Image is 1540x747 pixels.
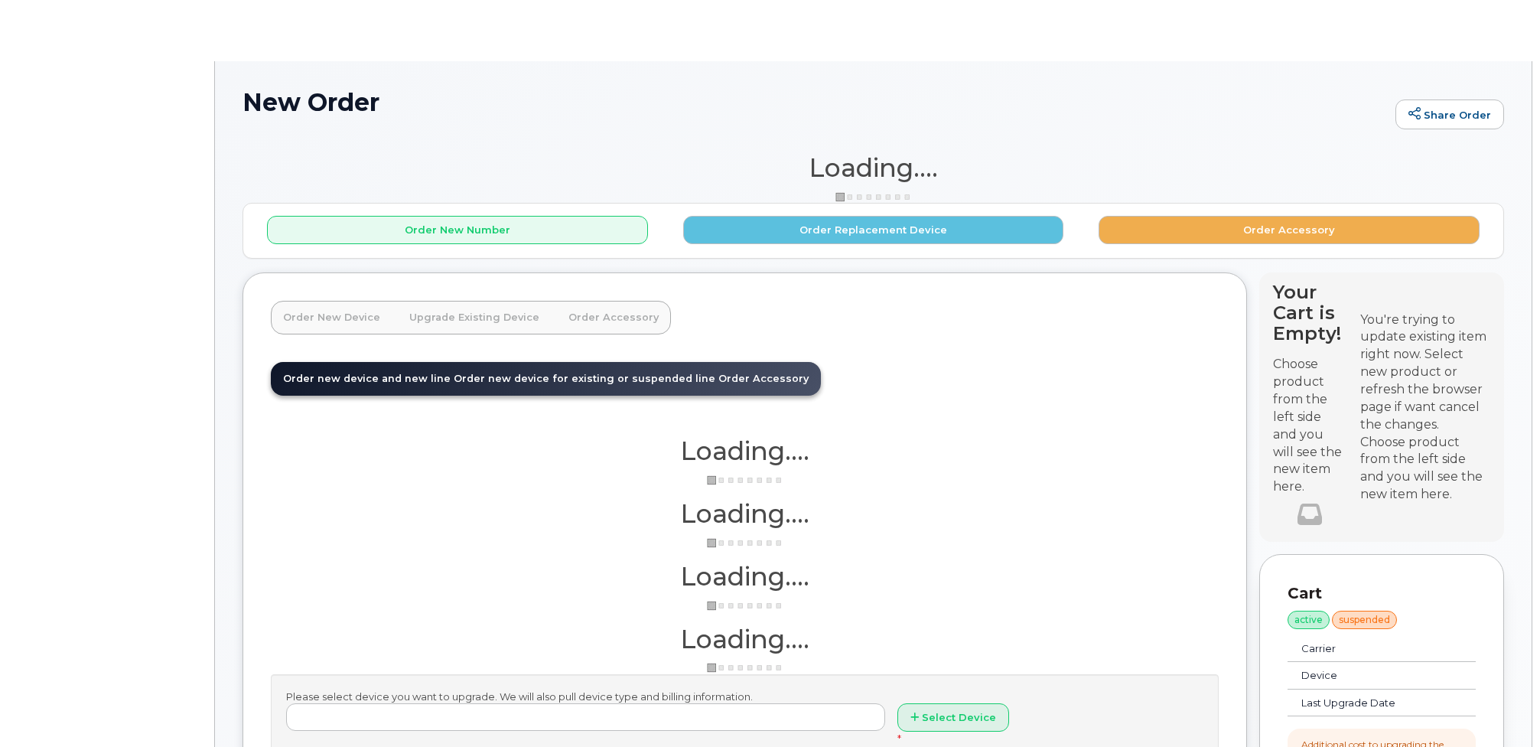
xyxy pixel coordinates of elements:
a: Order New Device [271,301,392,334]
a: Order Accessory [556,301,671,334]
td: Device [1288,662,1441,690]
h1: Loading.... [271,563,1219,590]
div: active [1288,611,1330,629]
button: Order Accessory [1099,216,1480,244]
div: Choose product from the left side and you will see the new item here. [1360,434,1490,504]
h4: Your Cart is Empty! [1273,282,1346,344]
div: suspended [1332,611,1397,629]
h1: Loading.... [271,437,1219,465]
h1: Loading.... [243,154,1504,181]
td: Carrier [1288,635,1441,663]
span: Order Accessory [718,373,809,384]
button: Select Device [897,703,1009,732]
p: Choose product from the left side and you will see the new item here. [1273,356,1346,496]
p: Cart [1288,582,1476,605]
a: Share Order [1395,99,1504,130]
h1: Loading.... [271,500,1219,527]
span: Order new device and new line [283,373,451,384]
h1: New Order [243,89,1388,116]
a: Upgrade Existing Device [397,301,552,334]
button: Order New Number [267,216,648,244]
img: ajax-loader-3a6953c30dc77f0bf724df975f13086db4f4c1262e45940f03d1251963f1bf2e.gif [707,600,783,612]
img: ajax-loader-3a6953c30dc77f0bf724df975f13086db4f4c1262e45940f03d1251963f1bf2e.gif [707,662,783,674]
button: Order Replacement Device [683,216,1064,244]
img: ajax-loader-3a6953c30dc77f0bf724df975f13086db4f4c1262e45940f03d1251963f1bf2e.gif [835,191,912,203]
img: ajax-loader-3a6953c30dc77f0bf724df975f13086db4f4c1262e45940f03d1251963f1bf2e.gif [707,537,783,549]
span: Order new device for existing or suspended line [454,373,715,384]
img: ajax-loader-3a6953c30dc77f0bf724df975f13086db4f4c1262e45940f03d1251963f1bf2e.gif [707,475,783,486]
div: You're trying to update existing item right now. Select new product or refresh the browser page i... [1360,312,1490,434]
h1: Loading.... [271,625,1219,653]
td: Last Upgrade Date [1288,690,1441,717]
